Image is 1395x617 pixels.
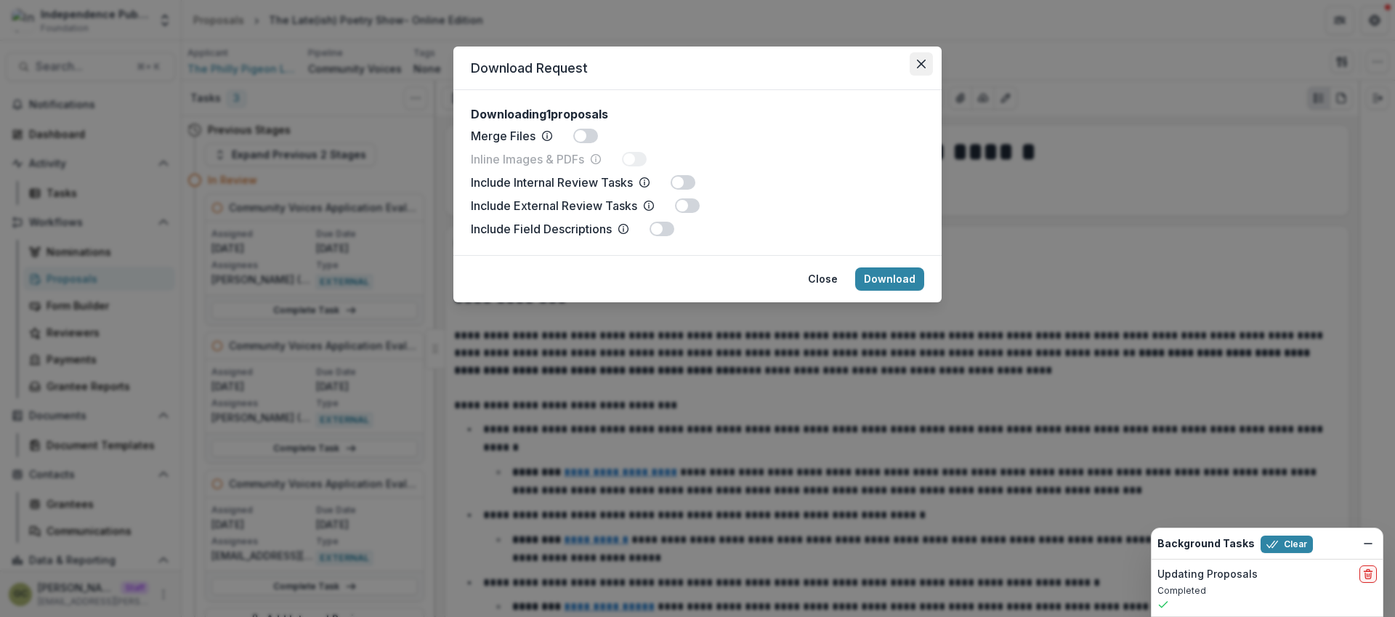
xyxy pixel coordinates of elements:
[1157,538,1255,550] h2: Background Tasks
[471,127,535,145] p: Merge Files
[471,174,633,191] p: Include Internal Review Tasks
[471,150,584,168] p: Inline Images & PDFs
[471,220,612,238] p: Include Field Descriptions
[799,267,846,291] button: Close
[453,47,942,90] header: Download Request
[471,197,637,214] p: Include External Review Tasks
[471,108,608,121] h2: Downloading 1 proposals
[1359,565,1377,583] button: delete
[855,267,924,291] button: Download
[1261,536,1313,553] button: Clear
[1359,535,1377,552] button: Dismiss
[1157,568,1258,581] h2: Updating Proposals
[1157,584,1377,597] p: Completed
[910,52,933,76] button: Close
